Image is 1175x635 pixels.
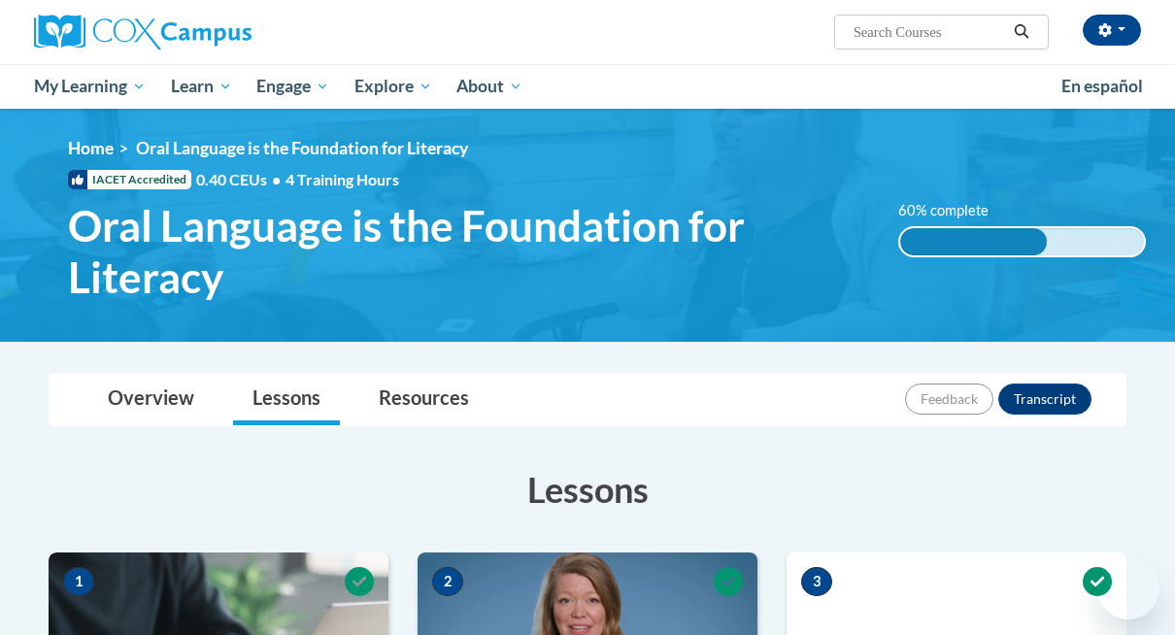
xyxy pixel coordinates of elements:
span: 4 Training Hours [285,170,399,188]
a: Cox Campus [34,15,384,50]
a: En español [1049,66,1156,107]
button: Feedback [905,384,993,415]
span: Learn [171,75,232,98]
span: 1 [63,567,94,596]
img: Cox Campus [34,15,252,50]
span: Oral Language is the Foundation for Literacy [68,200,869,303]
a: Resources [359,374,488,425]
button: Account Settings [1083,15,1141,46]
a: Overview [88,374,214,425]
a: Learn [158,64,245,109]
input: Search Courses [852,20,1007,44]
a: My Learning [21,64,158,109]
div: Main menu [19,64,1156,109]
span: My Learning [34,75,146,98]
h3: Lessons [49,465,1126,514]
a: Lessons [233,374,340,425]
span: En español [1061,76,1143,96]
span: 3 [801,567,832,596]
button: Transcript [998,384,1091,415]
a: Home [68,138,114,158]
span: Engage [256,75,329,98]
iframe: Button to launch messaging window [1097,557,1159,619]
span: Oral Language is the Foundation for Literacy [136,138,468,158]
label: 60% complete [898,200,1010,221]
a: About [445,64,536,109]
a: Explore [342,64,445,109]
button: Search [1007,20,1036,44]
a: Engage [244,64,342,109]
span: 2 [432,567,463,596]
div: 60% complete [900,228,1047,255]
span: 0.40 CEUs [196,169,285,190]
span: • [272,170,281,188]
span: Explore [354,75,432,98]
span: About [456,75,522,98]
span: IACET Accredited [68,170,191,189]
